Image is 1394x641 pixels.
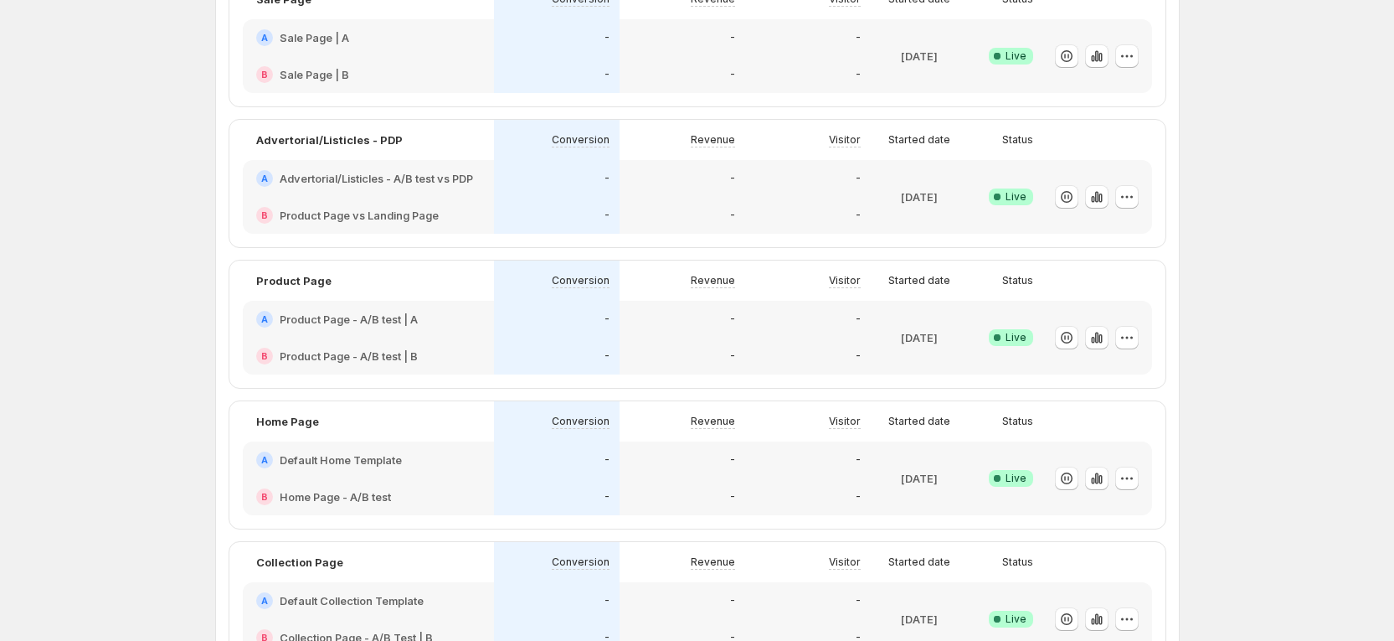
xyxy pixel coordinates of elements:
p: - [730,594,735,607]
p: Revenue [691,274,735,287]
h2: Product Page vs Landing Page [280,207,439,224]
p: [DATE] [901,611,938,628]
p: Status [1002,415,1033,428]
p: [DATE] [901,189,938,205]
p: [DATE] [901,329,938,346]
p: Conversion [552,415,610,428]
p: - [604,68,610,81]
h2: Product Page - A/B test | B [280,348,418,364]
p: Started date [888,274,950,287]
p: [DATE] [901,48,938,65]
p: - [604,31,610,44]
p: - [730,349,735,363]
p: - [856,209,861,222]
span: Live [1006,331,1026,344]
p: - [856,31,861,44]
p: - [604,453,610,467]
p: - [856,313,861,326]
p: Visitor [829,274,861,287]
p: - [856,68,861,81]
h2: Sale Page | B [280,66,349,83]
p: - [730,313,735,326]
h2: Home Page - A/B test [280,489,391,505]
p: - [730,209,735,222]
h2: B [261,210,268,220]
p: Advertorial/Listicles - PDP [256,132,403,148]
p: Revenue [691,556,735,569]
p: - [604,172,610,185]
p: - [730,31,735,44]
p: - [856,490,861,504]
p: Conversion [552,556,610,569]
p: - [730,172,735,185]
h2: A [261,173,268,184]
p: - [604,594,610,607]
h2: A [261,314,268,324]
p: Visitor [829,133,861,147]
p: - [604,313,610,326]
p: - [604,349,610,363]
span: Live [1006,190,1026,204]
p: Started date [888,415,950,428]
h2: Sale Page | A [280,29,349,46]
p: Revenue [691,133,735,147]
p: - [856,453,861,467]
p: - [604,490,610,504]
p: Started date [888,133,950,147]
h2: A [261,455,268,465]
p: - [856,172,861,185]
h2: A [261,596,268,606]
p: - [730,490,735,504]
p: - [730,453,735,467]
span: Live [1006,472,1026,485]
p: Home Page [256,413,319,430]
h2: B [261,351,268,361]
span: Live [1006,49,1026,63]
p: Status [1002,556,1033,569]
p: Conversion [552,274,610,287]
p: - [856,594,861,607]
h2: Product Page - A/B test | A [280,311,418,328]
h2: Default Home Template [280,452,402,468]
p: Started date [888,556,950,569]
p: Conversion [552,133,610,147]
h2: Advertorial/Listicles - A/B test vs PDP [280,170,473,187]
p: Revenue [691,415,735,428]
p: Visitor [829,415,861,428]
p: Status [1002,133,1033,147]
p: Status [1002,274,1033,287]
h2: B [261,70,268,80]
h2: Default Collection Template [280,592,424,609]
p: [DATE] [901,470,938,487]
p: Collection Page [256,554,343,571]
p: Visitor [829,556,861,569]
p: Product Page [256,272,332,289]
h2: B [261,492,268,502]
p: - [730,68,735,81]
p: - [856,349,861,363]
p: - [604,209,610,222]
h2: A [261,33,268,43]
span: Live [1006,613,1026,626]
